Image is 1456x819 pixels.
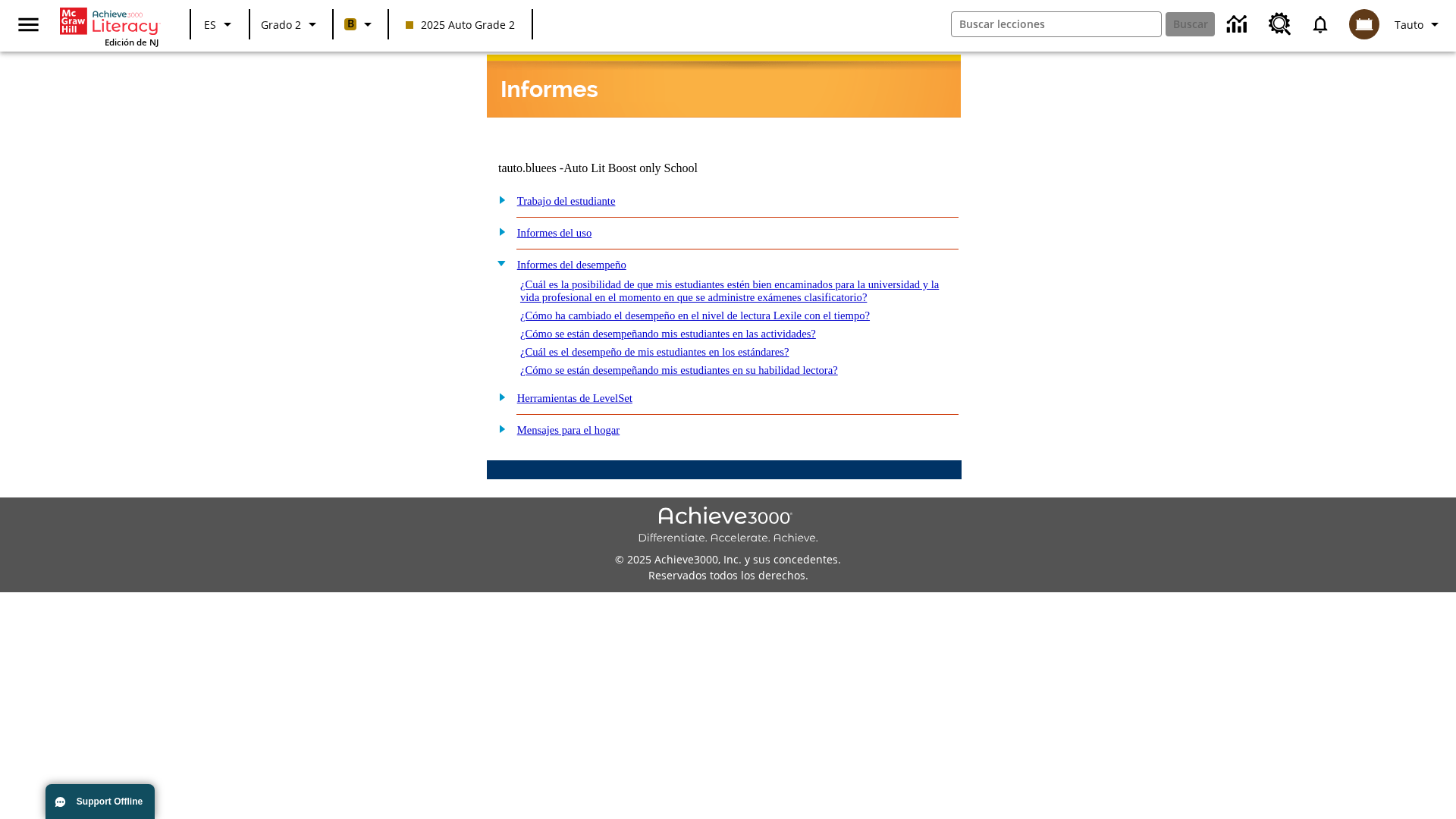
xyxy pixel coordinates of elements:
td: tauto.bluees - [498,162,777,175]
input: Buscar campo [952,12,1161,36]
a: Centro de recursos, Se abrirá en una pestaña nueva. [1260,4,1301,45]
span: Support Offline [77,796,143,807]
button: Boost El color de la clase es anaranjado claro. Cambiar el color de la clase. [338,11,383,38]
span: ES [204,17,216,33]
img: plus.gif [491,390,507,403]
button: Support Offline [45,784,155,819]
span: Grado 2 [261,17,301,33]
img: plus.gif [491,422,507,435]
nobr: Auto Lit Boost only School [563,162,698,174]
button: Abrir el menú lateral [6,2,51,47]
button: Perfil/Configuración [1389,11,1450,38]
span: Edición de NJ [105,36,158,48]
a: Informes del uso [517,227,592,239]
a: ¿Cuál es la posibilidad de que mis estudiantes estén bien encaminados para la universidad y la vi... [520,278,939,303]
button: Lenguaje: ES, Selecciona un idioma [196,11,244,38]
img: header [487,55,961,118]
a: Notificaciones [1301,5,1340,44]
a: Herramientas de LevelSet [517,392,632,404]
a: Trabajo del estudiante [517,195,616,207]
button: Grado: Grado 2, Elige un grado [255,11,328,38]
div: Portada [60,5,158,48]
a: Mensajes para el hogar [517,424,620,436]
img: Achieve3000 Differentiate Accelerate Achieve [638,507,818,545]
a: ¿Cómo se están desempeñando mis estudiantes en su habilidad lectora? [520,364,838,376]
img: plus.gif [491,224,507,238]
a: ¿Cómo ha cambiado el desempeño en el nivel de lectura Lexile con el tiempo? [520,309,870,322]
img: minus.gif [491,256,507,270]
span: 2025 Auto Grade 2 [406,17,515,33]
a: ¿Cuál es el desempeño de mis estudiantes en los estándares? [520,346,789,358]
img: avatar image [1349,9,1379,39]
button: Escoja un nuevo avatar [1340,5,1389,44]
span: B [347,14,354,33]
span: Tauto [1395,17,1423,33]
img: plus.gif [491,193,507,206]
a: ¿Cómo se están desempeñando mis estudiantes en las actividades? [520,328,816,340]
a: Centro de información [1218,4,1260,45]
a: Informes del desempeño [517,259,626,271]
